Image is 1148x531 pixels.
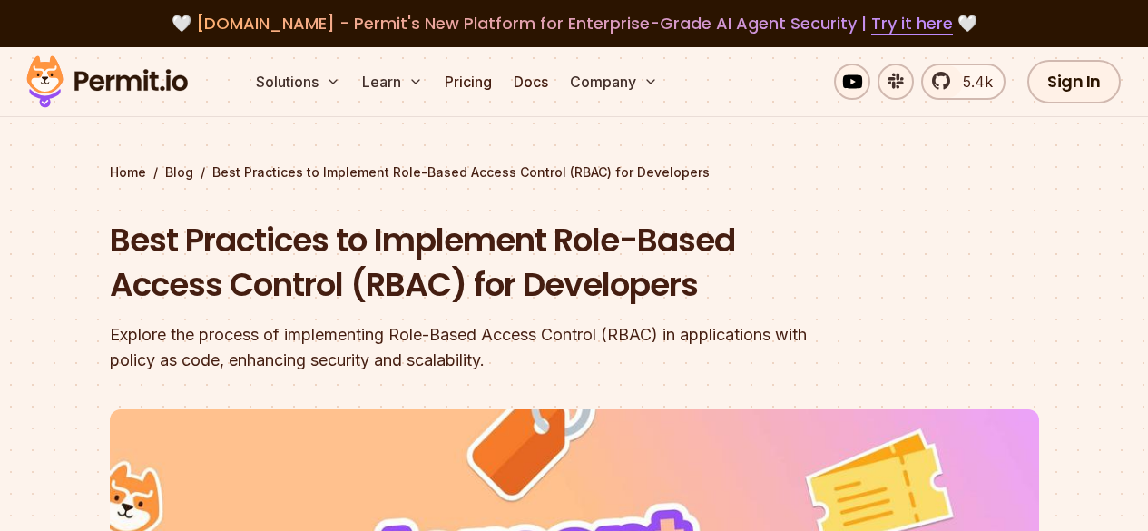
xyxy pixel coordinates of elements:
[871,12,953,35] a: Try it here
[952,71,993,93] span: 5.4k
[196,12,953,34] span: [DOMAIN_NAME] - Permit's New Platform for Enterprise-Grade AI Agent Security |
[110,322,807,373] div: Explore the process of implementing Role-Based Access Control (RBAC) in applications with policy ...
[437,64,499,100] a: Pricing
[506,64,555,100] a: Docs
[165,163,193,182] a: Blog
[110,218,807,308] h1: Best Practices to Implement Role-Based Access Control (RBAC) for Developers
[110,163,1039,182] div: / /
[921,64,1006,100] a: 5.4k
[18,51,196,113] img: Permit logo
[44,11,1104,36] div: 🤍 🤍
[1027,60,1121,103] a: Sign In
[249,64,348,100] button: Solutions
[110,163,146,182] a: Home
[355,64,430,100] button: Learn
[563,64,665,100] button: Company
